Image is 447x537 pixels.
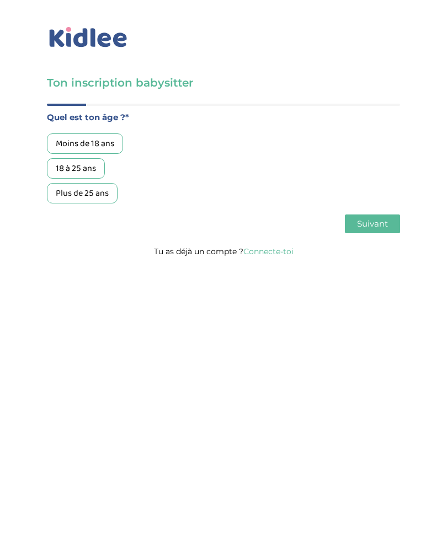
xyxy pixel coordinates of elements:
[243,246,294,256] a: Connecte-toi
[47,25,130,50] img: logo_kidlee_bleu
[345,214,400,233] button: Suivant
[47,158,105,179] div: 18 à 25 ans
[47,133,123,154] div: Moins de 18 ans
[47,244,400,259] p: Tu as déjà un compte ?
[47,183,118,203] div: Plus de 25 ans
[47,214,99,233] button: Précédent
[47,110,400,125] label: Quel est ton âge ?*
[357,218,388,229] span: Suivant
[47,75,400,90] h3: Ton inscription babysitter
